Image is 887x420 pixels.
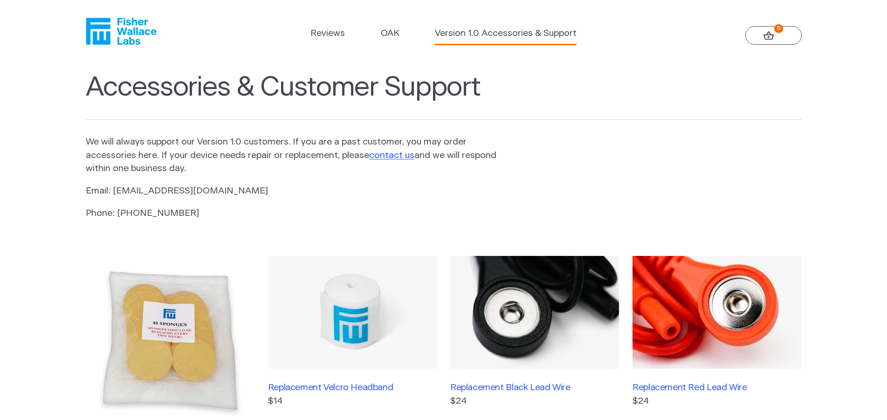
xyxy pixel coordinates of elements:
a: 0 [745,26,802,45]
a: contact us [369,151,414,160]
p: Email: [EMAIL_ADDRESS][DOMAIN_NAME] [86,185,498,198]
p: $14 [268,395,437,408]
h3: Replacement Velcro Headband [268,382,437,393]
h1: Accessories & Customer Support [86,72,802,120]
a: OAK [381,27,399,41]
p: $24 [633,395,801,408]
img: Replacement Red Lead Wire [633,256,801,369]
img: Replacement Black Lead Wire [450,256,619,369]
a: Fisher Wallace [86,18,157,45]
h3: Replacement Red Lead Wire [633,382,801,393]
a: Version 1.0 Accessories & Support [435,27,577,41]
p: We will always support our Version 1.0 customers. If you are a past customer, you may order acces... [86,136,498,176]
h3: Replacement Black Lead Wire [450,382,619,393]
p: Phone: [PHONE_NUMBER] [86,207,498,220]
img: Replacement Velcro Headband [268,256,437,369]
a: Reviews [310,27,345,41]
p: $24 [450,395,619,408]
strong: 0 [774,24,783,33]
